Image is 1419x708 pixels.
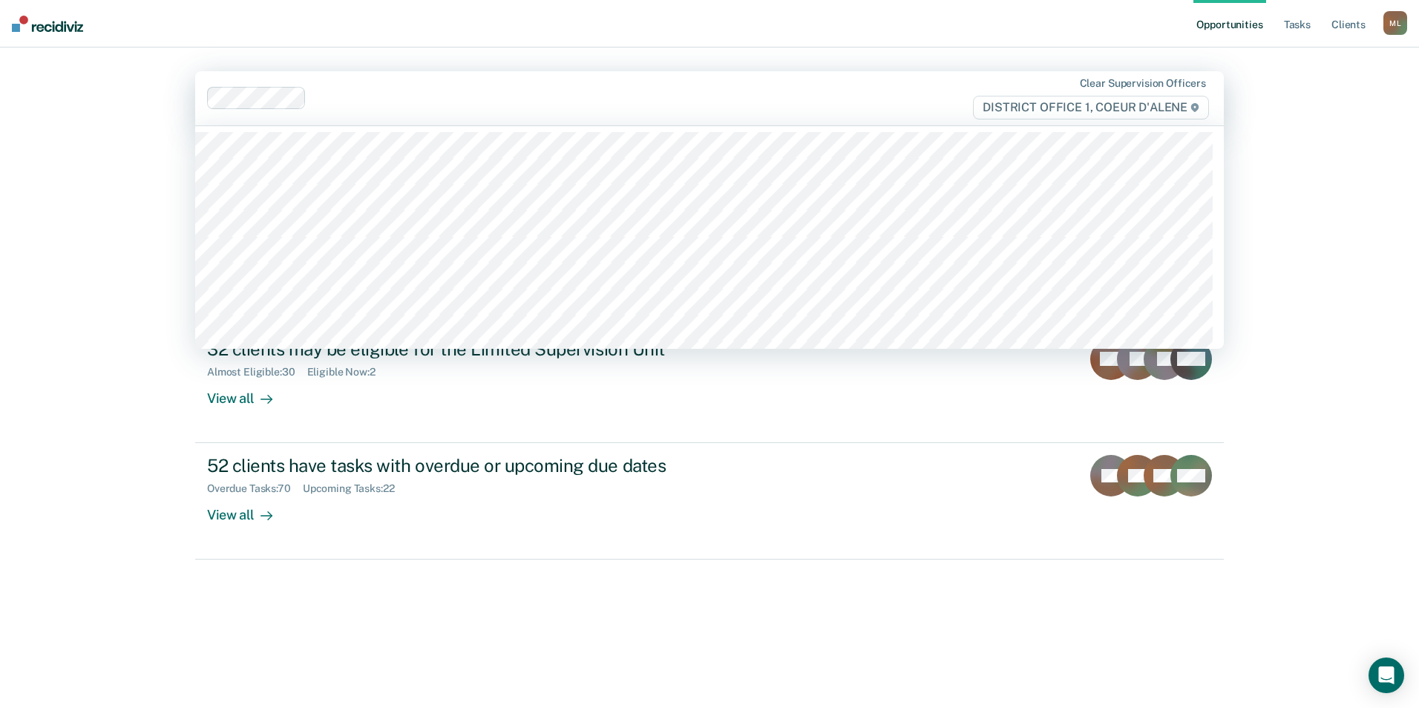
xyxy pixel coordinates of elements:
[303,482,407,495] div: Upcoming Tasks : 22
[1383,11,1407,35] div: M L
[207,495,290,524] div: View all
[207,482,303,495] div: Overdue Tasks : 70
[973,96,1209,119] span: DISTRICT OFFICE 1, COEUR D'ALENE
[1369,658,1404,693] div: Open Intercom Messenger
[207,378,290,407] div: View all
[1080,77,1206,90] div: Clear supervision officers
[207,366,307,378] div: Almost Eligible : 30
[207,455,728,476] div: 52 clients have tasks with overdue or upcoming due dates
[207,338,728,360] div: 32 clients may be eligible for the Limited Supervision Unit
[195,443,1224,560] a: 52 clients have tasks with overdue or upcoming due datesOverdue Tasks:70Upcoming Tasks:22View all
[195,327,1224,443] a: 32 clients may be eligible for the Limited Supervision UnitAlmost Eligible:30Eligible Now:2View all
[307,366,387,378] div: Eligible Now : 2
[1383,11,1407,35] button: ML
[12,16,83,32] img: Recidiviz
